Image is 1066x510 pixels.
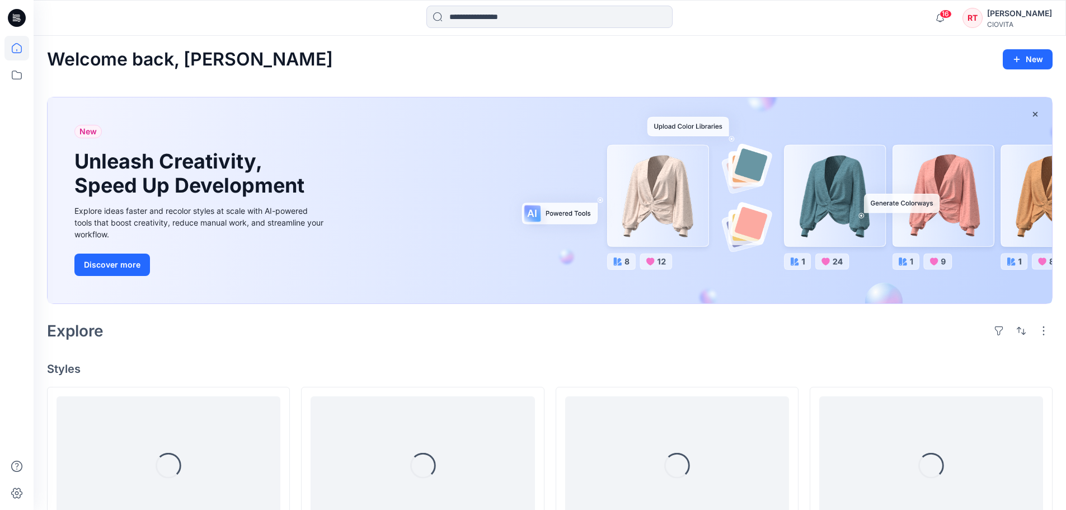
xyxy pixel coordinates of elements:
[74,254,150,276] button: Discover more
[1003,49,1053,69] button: New
[987,20,1052,29] div: CIOVITA
[47,49,333,70] h2: Welcome back, [PERSON_NAME]
[940,10,952,18] span: 16
[962,8,983,28] div: RT
[47,362,1053,376] h4: Styles
[74,149,309,198] h1: Unleash Creativity, Speed Up Development
[74,205,326,240] div: Explore ideas faster and recolor styles at scale with AI-powered tools that boost creativity, red...
[74,254,326,276] a: Discover more
[987,7,1052,20] div: [PERSON_NAME]
[79,125,97,138] span: New
[47,322,104,340] h2: Explore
